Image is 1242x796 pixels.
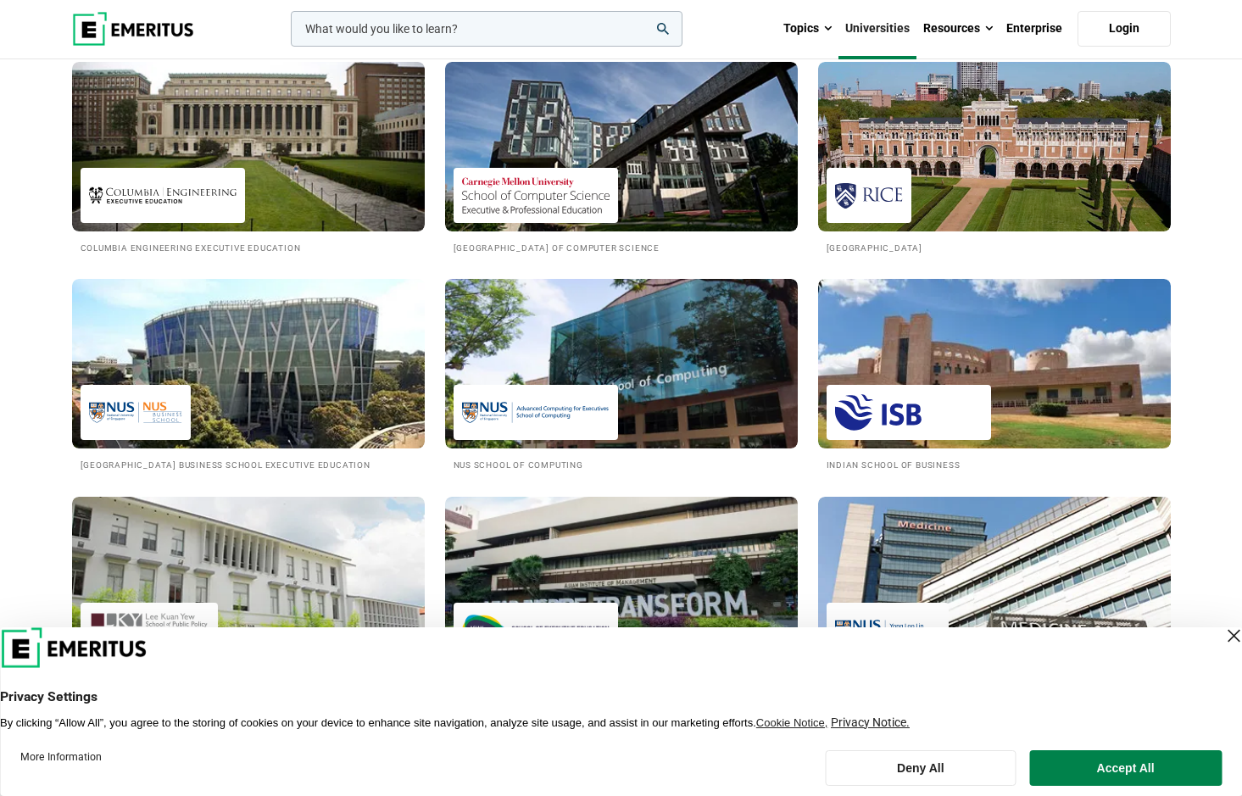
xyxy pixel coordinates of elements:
a: Universities We Work With NUS Yong Loo Lin School of Medicine NUS [PERSON_NAME] [PERSON_NAME] Sch... [818,497,1171,689]
a: Universities We Work With Indian School of Business Indian School of Business [818,279,1171,471]
a: Universities We Work With Carnegie Mellon University School of Computer Science [GEOGRAPHIC_DATA]... [445,62,798,254]
img: Universities We Work With [445,497,798,666]
a: Universities We Work With NUS School of Computing NUS School of Computing [445,279,798,471]
h2: [GEOGRAPHIC_DATA] Business School Executive Education [81,457,416,471]
img: Universities We Work With [818,62,1171,231]
a: Universities We Work With Lee Kuan Yew School of Public Policy Executive Education, NUS [PERSON_N... [72,497,425,704]
h2: [GEOGRAPHIC_DATA] of Computer Science [454,240,789,254]
a: Universities We Work With Asian Institute of Management The Asian Institute of Management [445,497,798,689]
img: Universities We Work With [72,279,425,448]
h2: NUS School of Computing [454,457,789,471]
img: NUS School of Computing [462,393,610,431]
img: Universities We Work With [818,279,1171,448]
img: Universities We Work With [72,62,425,231]
img: Universities We Work With [445,62,798,231]
img: Carnegie Mellon University School of Computer Science [462,176,610,214]
a: Login [1078,11,1171,47]
img: Columbia Engineering Executive Education [89,176,237,214]
img: Asian Institute of Management [462,611,610,649]
h2: Indian School of Business [827,457,1162,471]
input: woocommerce-product-search-field-0 [291,11,682,47]
a: Universities We Work With National University of Singapore Business School Executive Education [G... [72,279,425,471]
a: Universities We Work With Columbia Engineering Executive Education Columbia Engineering Executive... [72,62,425,254]
h2: Columbia Engineering Executive Education [81,240,416,254]
img: Universities We Work With [72,497,425,666]
img: National University of Singapore Business School Executive Education [89,393,182,431]
img: Universities We Work With [445,279,798,448]
a: Universities We Work With Rice University [GEOGRAPHIC_DATA] [818,62,1171,254]
img: Lee Kuan Yew School of Public Policy Executive Education, NUS [89,611,209,649]
img: NUS Yong Loo Lin School of Medicine [835,611,940,649]
img: Rice University [835,176,903,214]
img: Indian School of Business [835,393,983,431]
img: Universities We Work With [818,497,1171,666]
h2: [GEOGRAPHIC_DATA] [827,240,1162,254]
